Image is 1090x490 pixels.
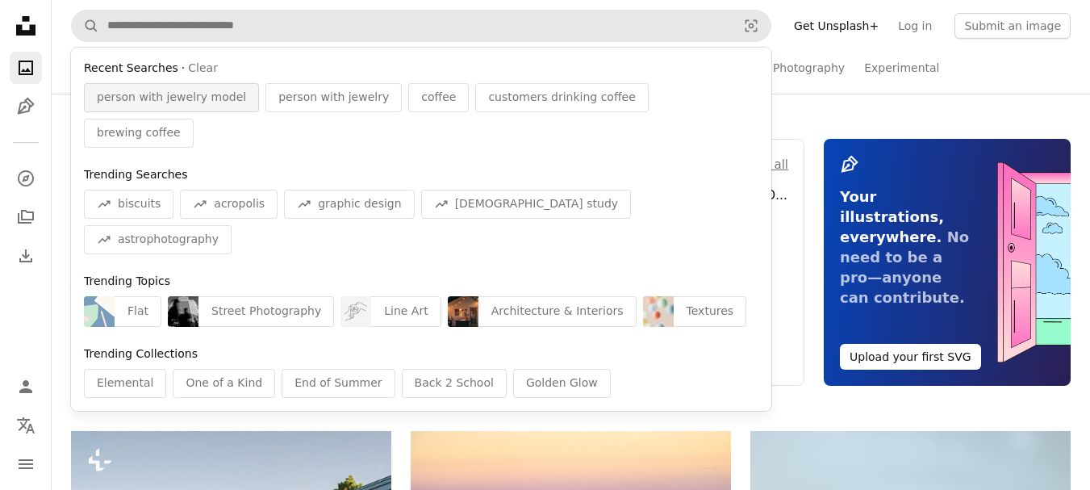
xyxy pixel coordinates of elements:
[583,42,716,94] a: Architecture & Interiors
[864,42,939,94] a: Experimental
[888,13,942,39] a: Log in
[371,296,441,327] div: Line Art
[10,52,42,84] a: Photos
[421,90,456,106] span: coffee
[10,90,42,123] a: Illustrations
[674,296,747,327] div: Textures
[10,371,42,403] a: Log in / Sign up
[10,409,42,442] button: Language
[735,42,845,94] a: Street Photography
[10,240,42,272] a: Download History
[71,10,771,42] form: Find visuals sitewide
[840,344,981,370] button: Upload your first SVG
[954,13,1071,39] button: Submit an image
[84,168,187,181] span: Trending Searches
[115,296,161,327] div: Flat
[10,201,42,233] a: Collections
[280,42,345,94] a: 3D Renders
[318,196,401,212] span: graphic design
[84,61,758,77] div: ·
[198,296,334,327] div: Street Photography
[10,448,42,480] button: Menu
[478,296,637,327] div: Architecture & Interiors
[732,10,771,41] button: Visual search
[118,232,219,248] span: astrophotography
[574,187,788,220] a: School Supplies by [PERSON_NAME]48 images
[402,369,507,398] div: Back 2 School
[118,196,161,212] span: biscuits
[84,274,170,287] span: Trending Topics
[574,284,788,316] a: Elemental50 images
[214,196,265,212] span: acropolis
[484,42,507,94] a: Film
[513,369,611,398] div: Golden Glow
[84,61,178,77] span: Recent Searches
[84,347,198,360] span: Trending Collections
[455,196,618,212] span: [DEMOGRAPHIC_DATA] study
[574,236,788,268] a: Back 2 School103 images
[340,296,371,327] img: premium_vector-1752394679026-e67b963cbd5a
[97,90,246,106] span: person with jewelry model
[840,188,944,245] span: Your illustrations, everywhere.
[574,333,788,365] a: Astrophotography82 images
[282,369,395,398] div: End of Summer
[84,296,115,327] img: premium_vector-1731660406144-6a3fe8e15ac2
[72,10,99,41] button: Search Unsplash
[222,42,260,94] a: Nature
[365,42,412,94] a: Textures
[10,162,42,195] a: Explore
[10,10,42,45] a: Home — Unsplash
[488,90,635,106] span: customers drinking coffee
[173,369,275,398] div: One of a Kind
[140,42,203,94] a: Wallpapers
[84,369,166,398] div: Elemental
[643,296,674,327] img: premium_photo-1746420146061-0256c1335fe4
[188,61,218,77] button: Clear
[431,42,465,94] a: Travel
[97,125,181,141] span: brewing coffee
[278,90,389,106] span: person with jewelry
[527,42,565,94] a: People
[784,13,888,39] a: Get Unsplash+
[448,296,478,327] img: premium_photo-1686167978316-e075293442bf
[168,296,198,327] img: premium_photo-1728498509310-23faa8d96510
